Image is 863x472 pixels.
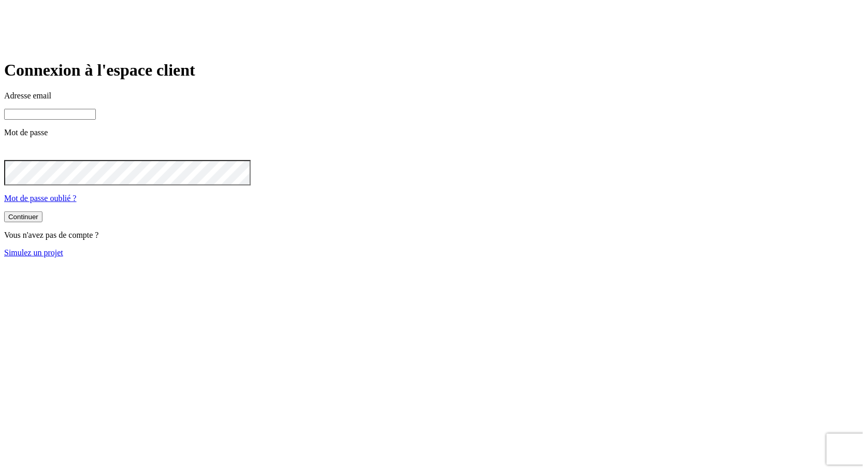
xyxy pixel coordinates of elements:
[4,248,63,257] a: Simulez un projet
[4,91,859,101] p: Adresse email
[4,61,859,80] h1: Connexion à l'espace client
[4,128,859,137] p: Mot de passe
[8,213,38,221] div: Continuer
[4,231,859,240] p: Vous n'avez pas de compte ?
[4,194,77,203] a: Mot de passe oublié ?
[4,211,42,222] button: Continuer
